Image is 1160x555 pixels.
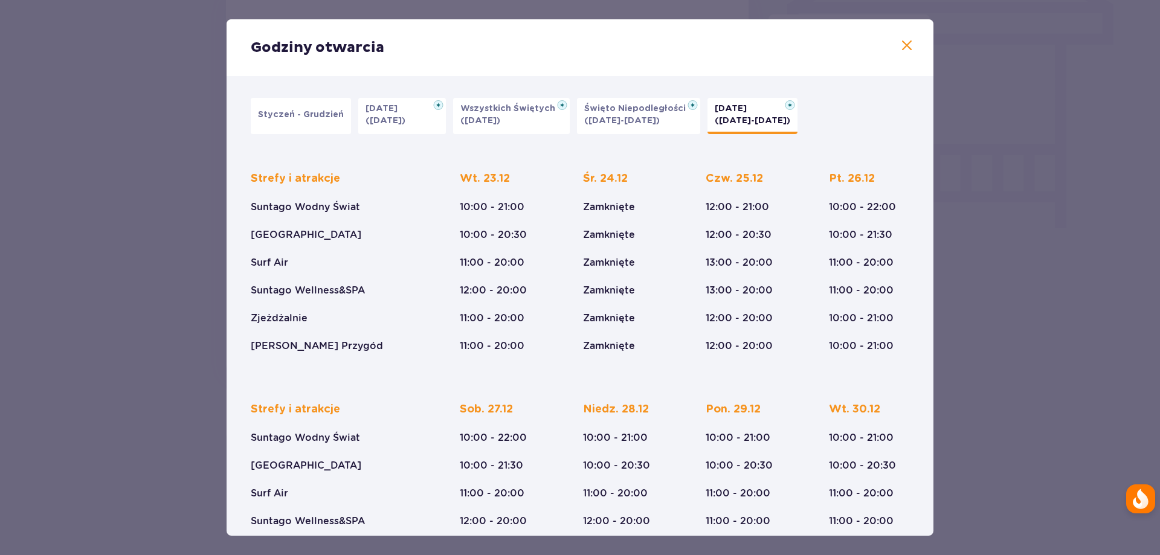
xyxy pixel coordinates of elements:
[460,256,524,269] p: 11:00 - 20:00
[829,515,894,528] p: 11:00 - 20:00
[829,487,894,500] p: 11:00 - 20:00
[829,228,892,242] p: 10:00 - 21:30
[251,402,340,417] p: Strefy i atrakcje
[366,103,405,115] p: [DATE]
[706,228,772,242] p: 12:00 - 20:30
[251,98,351,134] button: Styczeń - Grudzień
[251,312,308,325] p: Zjeżdżalnie
[706,339,773,353] p: 12:00 - 20:00
[829,339,894,353] p: 10:00 - 21:00
[577,98,700,134] button: Święto Niepodległości([DATE]-[DATE])
[715,103,754,115] p: [DATE]
[583,201,635,214] p: Zamknięte
[829,201,896,214] p: 10:00 - 22:00
[583,256,635,269] p: Zamknięte
[583,312,635,325] p: Zamknięte
[583,459,650,472] p: 10:00 - 20:30
[583,515,650,528] p: 12:00 - 20:00
[251,284,365,297] p: Suntago Wellness&SPA
[829,284,894,297] p: 11:00 - 20:00
[258,109,344,121] p: Styczeń - Grudzień
[251,172,340,186] p: Strefy i atrakcje
[829,402,880,417] p: Wt. 30.12
[251,228,361,242] p: [GEOGRAPHIC_DATA]
[251,431,360,444] p: Suntago Wodny Świat
[251,487,288,500] p: Surf Air
[706,459,773,472] p: 10:00 - 20:30
[706,312,773,325] p: 12:00 - 20:00
[706,515,770,528] p: 11:00 - 20:00
[460,459,523,472] p: 10:00 - 21:30
[583,284,635,297] p: Zamknięte
[460,339,524,353] p: 11:00 - 20:00
[706,284,773,297] p: 13:00 - 20:00
[829,172,875,186] p: Pt. 26.12
[251,39,384,57] p: Godziny otwarcia
[460,284,527,297] p: 12:00 - 20:00
[460,172,510,186] p: Wt. 23.12
[829,312,894,325] p: 10:00 - 21:00
[584,115,660,127] p: ([DATE]-[DATE])
[251,201,360,214] p: Suntago Wodny Świat
[707,98,797,134] button: [DATE]([DATE]-[DATE])
[583,339,635,353] p: Zamknięte
[251,256,288,269] p: Surf Air
[460,201,524,214] p: 10:00 - 21:00
[460,312,524,325] p: 11:00 - 20:00
[251,339,383,353] p: [PERSON_NAME] Przygód
[706,201,769,214] p: 12:00 - 21:00
[829,431,894,444] p: 10:00 - 21:00
[460,402,513,417] p: Sob. 27.12
[829,256,894,269] p: 11:00 - 20:00
[583,431,648,444] p: 10:00 - 21:00
[453,98,570,134] button: Wszystkich Świętych([DATE])
[706,172,763,186] p: Czw. 25.12
[706,402,761,417] p: Pon. 29.12
[460,487,524,500] p: 11:00 - 20:00
[583,402,649,417] p: Niedz. 28.12
[706,256,773,269] p: 13:00 - 20:00
[251,459,361,472] p: [GEOGRAPHIC_DATA]
[584,103,693,115] p: Święto Niepodległości
[460,103,562,115] p: Wszystkich Świętych
[460,228,527,242] p: 10:00 - 20:30
[358,98,446,134] button: [DATE]([DATE])
[251,515,365,528] p: Suntago Wellness&SPA
[706,487,770,500] p: 11:00 - 20:00
[460,515,527,528] p: 12:00 - 20:00
[583,228,635,242] p: Zamknięte
[583,487,648,500] p: 11:00 - 20:00
[460,431,527,444] p: 10:00 - 22:00
[583,172,628,186] p: Śr. 24.12
[366,115,405,127] p: ([DATE])
[715,115,790,127] p: ([DATE]-[DATE])
[706,431,770,444] p: 10:00 - 21:00
[829,459,896,472] p: 10:00 - 20:30
[460,115,500,127] p: ([DATE])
